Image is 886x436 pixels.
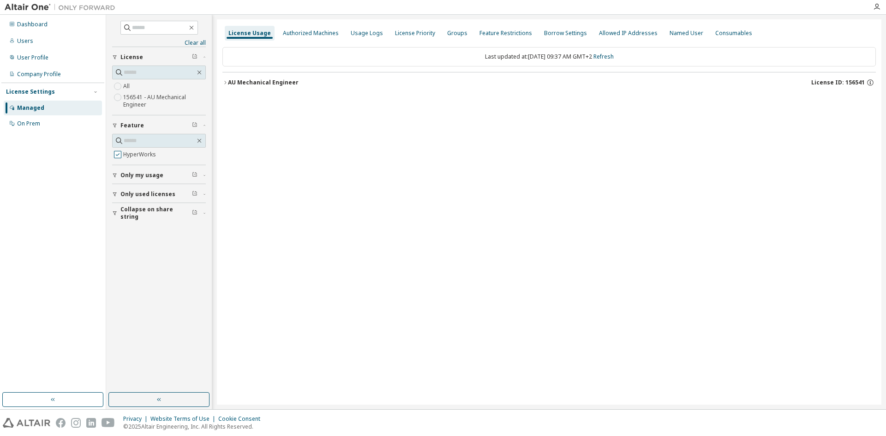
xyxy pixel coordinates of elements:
label: HyperWorks [123,149,158,160]
div: Borrow Settings [544,30,587,37]
div: Named User [670,30,703,37]
img: altair_logo.svg [3,418,50,428]
span: Feature [120,122,144,129]
div: Company Profile [17,71,61,78]
img: youtube.svg [102,418,115,428]
div: License Usage [228,30,271,37]
div: Users [17,37,33,45]
span: Collapse on share string [120,206,192,221]
img: Altair One [5,3,120,12]
div: Authorized Machines [283,30,339,37]
span: Clear filter [192,191,198,198]
div: Feature Restrictions [479,30,532,37]
div: User Profile [17,54,48,61]
div: On Prem [17,120,40,127]
div: Consumables [715,30,752,37]
img: linkedin.svg [86,418,96,428]
span: Only my usage [120,172,163,179]
div: Dashboard [17,21,48,28]
div: Usage Logs [351,30,383,37]
button: Feature [112,115,206,136]
div: Privacy [123,415,150,423]
span: Clear filter [192,172,198,179]
a: Refresh [593,53,614,60]
div: Cookie Consent [218,415,266,423]
span: Clear filter [192,209,198,217]
button: License [112,47,206,67]
span: License ID: 156541 [811,79,865,86]
div: License Priority [395,30,435,37]
span: Only used licenses [120,191,175,198]
img: facebook.svg [56,418,66,428]
a: Clear all [112,39,206,47]
span: Clear filter [192,122,198,129]
img: instagram.svg [71,418,81,428]
label: 156541 - AU Mechanical Engineer [123,92,206,110]
div: License Settings [6,88,55,96]
div: Allowed IP Addresses [599,30,658,37]
span: License [120,54,143,61]
p: © 2025 Altair Engineering, Inc. All Rights Reserved. [123,423,266,430]
div: Groups [447,30,467,37]
label: All [123,81,132,92]
button: Only my usage [112,165,206,185]
button: Only used licenses [112,184,206,204]
div: AU Mechanical Engineer [228,79,299,86]
button: AU Mechanical EngineerLicense ID: 156541 [222,72,876,93]
button: Collapse on share string [112,203,206,223]
div: Last updated at: [DATE] 09:37 AM GMT+2 [222,47,876,66]
div: Managed [17,104,44,112]
span: Clear filter [192,54,198,61]
div: Website Terms of Use [150,415,218,423]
